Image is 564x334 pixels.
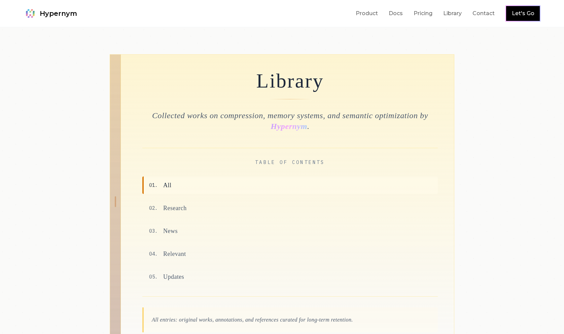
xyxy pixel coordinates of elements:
a: Library [443,9,462,18]
a: Product [356,9,378,18]
span: Hypernym [40,9,77,18]
img: Hypernym Logo [24,7,37,20]
button: 01.All [142,176,438,194]
span: 02 . [149,205,158,211]
p: Collected works on compression, memory systems, and semantic optimization by . [142,110,438,132]
button: 04.Relevant [142,245,438,263]
button: 02.Research [142,199,438,217]
span: All [163,180,171,190]
span: 03 . [149,228,158,234]
button: 03.News [142,222,438,240]
a: Contact [472,9,495,18]
button: 05.Updates [142,268,438,286]
h2: Table of Contents [142,159,438,166]
a: Hypernym [24,7,77,20]
span: 05 . [149,273,158,280]
span: Research [163,203,187,213]
span: Relevant [163,249,186,259]
span: News [163,226,178,236]
span: Updates [163,272,184,281]
span: 04 . [149,250,158,257]
span: 01 . [149,182,158,189]
div: Hypernym [271,119,307,134]
a: Pricing [414,9,432,18]
a: Let's Go [512,9,534,18]
p: All entries: original works, annotations, and references curated for long-term retention. [152,315,430,324]
h1: Library [142,71,438,91]
a: Docs [389,9,403,18]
